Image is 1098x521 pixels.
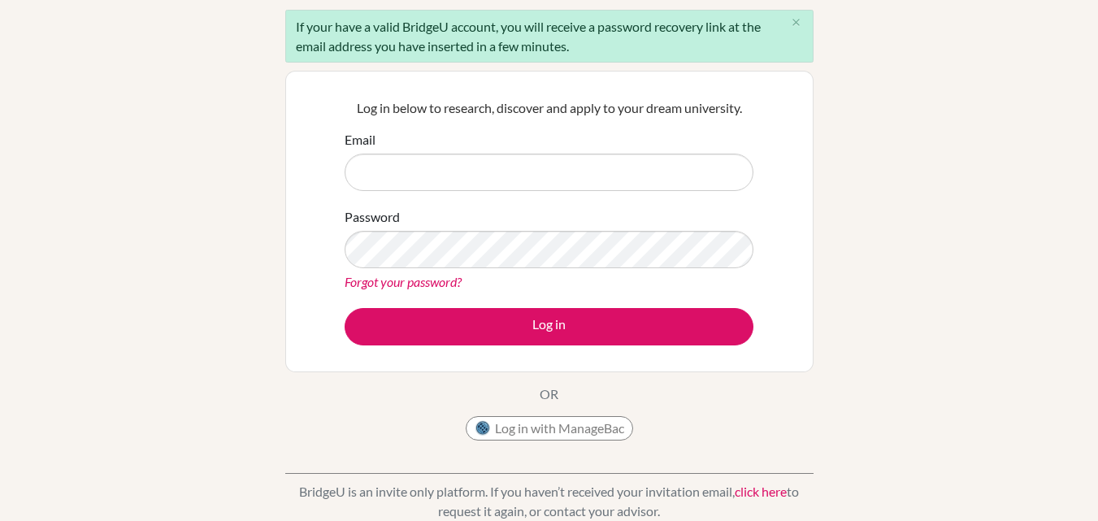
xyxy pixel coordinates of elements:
p: Log in below to research, discover and apply to your dream university. [345,98,753,118]
i: close [790,16,802,28]
p: OR [540,384,558,404]
label: Email [345,130,375,150]
div: If your have a valid BridgeU account, you will receive a password recovery link at the email addr... [285,10,814,63]
button: Log in with ManageBac [466,416,633,441]
button: Close [780,11,813,35]
label: Password [345,207,400,227]
button: Log in [345,308,753,345]
a: Forgot your password? [345,274,462,289]
p: BridgeU is an invite only platform. If you haven’t received your invitation email, to request it ... [285,482,814,521]
a: click here [735,484,787,499]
